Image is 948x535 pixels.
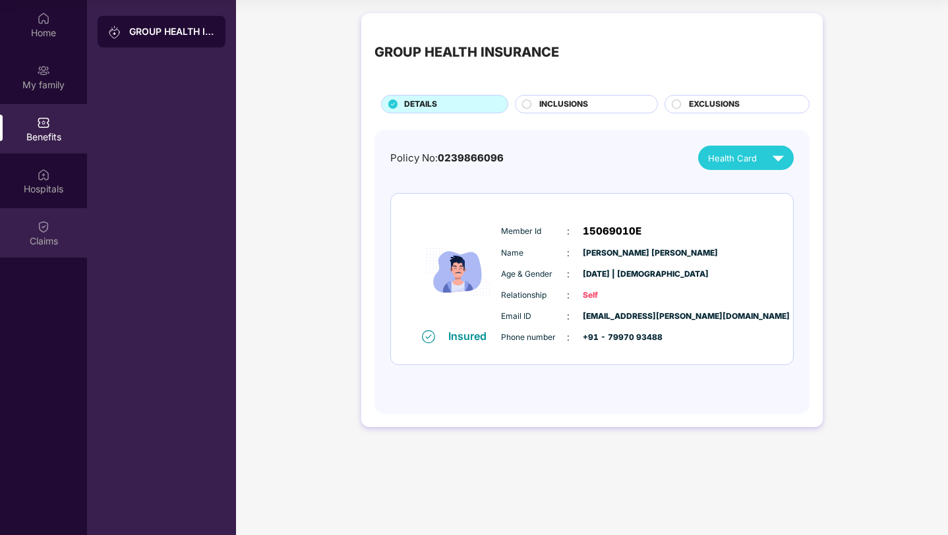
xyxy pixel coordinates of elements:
[37,64,50,77] img: svg+xml;base64,PHN2ZyB3aWR0aD0iMjAiIGhlaWdodD0iMjAiIHZpZXdCb3g9IjAgMCAyMCAyMCIgZmlsbD0ibm9uZSIgeG...
[698,146,794,170] button: Health Card
[583,247,649,260] span: [PERSON_NAME] [PERSON_NAME]
[539,98,588,111] span: INCLUSIONS
[37,220,50,233] img: svg+xml;base64,PHN2ZyBpZD0iQ2xhaW0iIHhtbG5zPSJodHRwOi8vd3d3LnczLm9yZy8yMDAwL3N2ZyIgd2lkdGg9IjIwIi...
[567,309,570,324] span: :
[37,116,50,129] img: svg+xml;base64,PHN2ZyBpZD0iQmVuZWZpdHMiIHhtbG5zPSJodHRwOi8vd3d3LnczLm9yZy8yMDAwL3N2ZyIgd2lkdGg9Ij...
[567,288,570,302] span: :
[501,247,567,260] span: Name
[583,268,649,281] span: [DATE] | [DEMOGRAPHIC_DATA]
[689,98,740,111] span: EXCLUSIONS
[501,331,567,344] span: Phone number
[37,12,50,25] img: svg+xml;base64,PHN2ZyBpZD0iSG9tZSIgeG1sbnM9Imh0dHA6Ly93d3cudzMub3JnLzIwMDAvc3ZnIiB3aWR0aD0iMjAiIG...
[129,25,215,38] div: GROUP HEALTH INSURANCE
[390,150,504,166] div: Policy No:
[419,215,498,329] img: icon
[708,152,757,165] span: Health Card
[583,223,641,239] span: 15069010E
[767,146,790,169] img: svg+xml;base64,PHN2ZyB4bWxucz0iaHR0cDovL3d3dy53My5vcmcvMjAwMC9zdmciIHZpZXdCb3g9IjAgMCAyNCAyNCIgd2...
[501,310,567,323] span: Email ID
[567,224,570,239] span: :
[501,225,567,238] span: Member Id
[108,26,121,39] img: svg+xml;base64,PHN2ZyB3aWR0aD0iMjAiIGhlaWdodD0iMjAiIHZpZXdCb3g9IjAgMCAyMCAyMCIgZmlsbD0ibm9uZSIgeG...
[374,42,559,63] div: GROUP HEALTH INSURANCE
[501,268,567,281] span: Age & Gender
[583,331,649,344] span: +91 - 79970 93488
[438,152,504,164] span: 0239866096
[583,289,649,302] span: Self
[567,267,570,281] span: :
[583,310,649,323] span: [EMAIL_ADDRESS][PERSON_NAME][DOMAIN_NAME]
[422,330,435,343] img: svg+xml;base64,PHN2ZyB4bWxucz0iaHR0cDovL3d3dy53My5vcmcvMjAwMC9zdmciIHdpZHRoPSIxNiIgaGVpZ2h0PSIxNi...
[37,168,50,181] img: svg+xml;base64,PHN2ZyBpZD0iSG9zcGl0YWxzIiB4bWxucz0iaHR0cDovL3d3dy53My5vcmcvMjAwMC9zdmciIHdpZHRoPS...
[567,246,570,260] span: :
[448,329,494,343] div: Insured
[501,289,567,302] span: Relationship
[404,98,437,111] span: DETAILS
[567,330,570,345] span: :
